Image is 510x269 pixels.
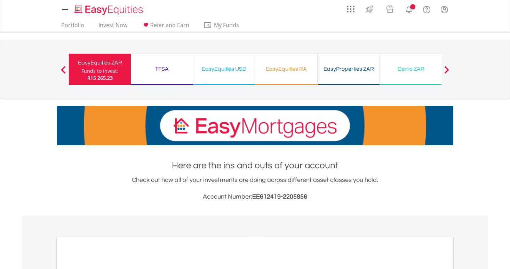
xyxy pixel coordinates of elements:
[58,22,87,32] a: Portfolio
[87,75,113,81] span: R15 265.23
[57,192,453,202] h3: Account Number:
[135,64,189,74] div: TFSA
[347,5,354,13] img: grid-menu-icon.svg
[96,22,130,32] a: Invest Now
[150,21,189,29] span: Refer and Earn
[322,64,375,74] div: EasyProperties ZAR
[204,21,249,30] span: My Funds
[57,175,453,202] div: Check out how all of your investments are doing across different asset classes you hold.
[81,68,118,75] div: Funds to invest:
[384,3,396,15] img: vouchers-v2.svg
[73,58,127,68] div: EasyEquities ZAR
[260,64,313,74] div: EasyEquities RA
[73,4,146,16] img: EasyEquities_Logo.png
[342,2,359,13] a: AppsGrid
[252,193,307,200] span: EE612419-2205856
[56,69,70,76] button: Previous
[72,2,146,16] a: Home page
[57,106,453,145] img: EasyMortage Promotion Banner
[380,2,400,15] a: Vouchers
[436,2,453,17] a: My Profile
[440,69,454,76] button: Next
[364,3,375,15] img: thrive-v2.svg
[197,64,251,74] div: EasyEquities USD
[400,2,418,16] a: Notifications
[139,22,192,32] a: Refer and Earn
[418,2,436,16] a: FAQ's and Support
[384,64,438,74] div: Demo ZAR
[57,159,453,172] h1: Here are the ins and outs of your account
